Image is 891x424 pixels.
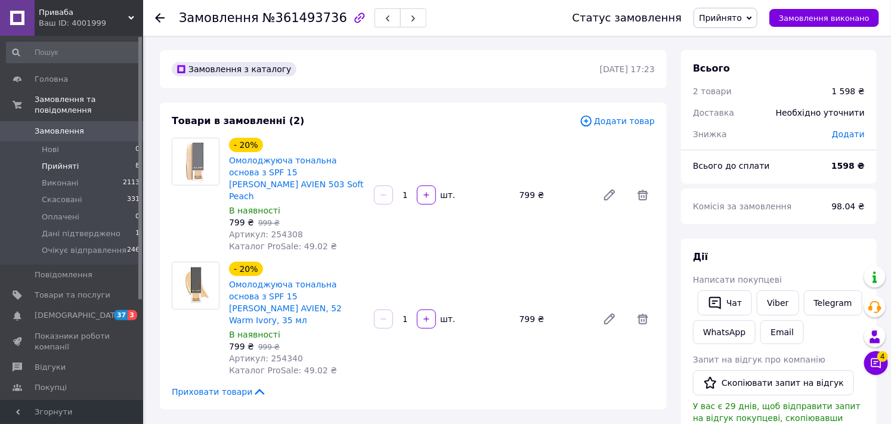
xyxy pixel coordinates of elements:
[573,12,682,24] div: Статус замовлення
[631,183,655,207] span: Видалити
[229,354,303,363] span: Артикул: 254340
[179,11,259,25] span: Замовлення
[693,320,756,344] a: WhatsApp
[42,228,120,239] span: Дані підтверджено
[877,351,888,362] span: 4
[35,290,110,301] span: Товари та послуги
[693,251,708,262] span: Дії
[515,311,593,327] div: 799 ₴
[229,218,254,227] span: 799 ₴
[155,12,165,24] div: Повернутися назад
[832,85,865,97] div: 1 598 ₴
[42,212,79,222] span: Оплачені
[600,64,655,74] time: [DATE] 17:23
[35,74,68,85] span: Головна
[515,187,593,203] div: 799 ₴
[128,310,137,320] span: 3
[229,230,303,239] span: Артикул: 254308
[699,13,742,23] span: Прийнято
[769,100,872,126] div: Необхідно уточнити
[172,115,305,126] span: Товари в замовленні (2)
[39,18,143,29] div: Ваш ID: 4001999
[693,355,825,364] span: Запит на відгук про компанію
[598,183,621,207] a: Редагувати
[35,382,67,393] span: Покупці
[172,138,219,185] img: Омолоджуюча тональна основа з SPF 15 ALIX AVIEN 503 Soft Peach
[437,313,456,325] div: шт.
[42,144,59,155] span: Нові
[42,161,79,172] span: Прийняті
[693,275,782,284] span: Написати покупцеві
[693,161,770,171] span: Всього до сплати
[135,212,140,222] span: 0
[39,7,128,18] span: Приваба
[229,366,337,375] span: Каталог ProSale: 49.02 ₴
[35,331,110,352] span: Показники роботи компанії
[42,178,79,188] span: Виконані
[769,9,879,27] button: Замовлення виконано
[229,280,342,325] a: Омолоджуюча тональна основа з SPF 15 [PERSON_NAME] AVIEN, 52 Warm Ivory, 35 мл
[123,178,140,188] span: 2113
[35,362,66,373] span: Відгуки
[35,310,123,321] span: [DEMOGRAPHIC_DATA]
[229,262,263,276] div: - 20%
[229,242,337,251] span: Каталог ProSale: 49.02 ₴
[262,11,347,25] span: №361493736
[698,290,752,315] button: Чат
[127,245,140,256] span: 246
[135,161,140,172] span: 8
[35,126,84,137] span: Замовлення
[580,114,655,128] span: Додати товар
[135,228,140,239] span: 1
[42,245,126,256] span: Очікує відправлення
[693,202,792,211] span: Комісія за замовлення
[258,343,280,351] span: 999 ₴
[437,189,456,201] div: шт.
[35,270,92,280] span: Повідомлення
[693,86,732,96] span: 2 товари
[831,161,865,171] b: 1598 ₴
[114,310,128,320] span: 37
[229,156,364,201] a: Омолоджуюча тональна основа з SPF 15 [PERSON_NAME] AVIEN 503 Soft Peach
[229,342,254,351] span: 799 ₴
[693,129,727,139] span: Знижка
[760,320,804,344] button: Email
[832,129,865,139] span: Додати
[35,94,143,116] span: Замовлення та повідомлення
[127,194,140,205] span: 331
[757,290,799,315] a: Viber
[229,138,263,152] div: - 20%
[229,206,280,215] span: В наявності
[598,307,621,331] a: Редагувати
[693,63,730,74] span: Всього
[693,370,854,395] button: Скопіювати запит на відгук
[631,307,655,331] span: Видалити
[779,14,870,23] span: Замовлення виконано
[6,42,141,63] input: Пошук
[864,351,888,375] button: Чат з покупцем4
[258,219,280,227] span: 999 ₴
[42,194,82,205] span: Скасовані
[172,386,267,398] span: Приховати товари
[804,290,862,315] a: Telegram
[135,144,140,155] span: 0
[172,62,296,76] div: Замовлення з каталогу
[832,202,865,211] span: 98.04 ₴
[229,330,280,339] span: В наявності
[693,108,734,117] span: Доставка
[172,262,219,309] img: Омолоджуюча тональна основа з SPF 15 ALIX AVIEN, 52 Warm Ivory, 35 мл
